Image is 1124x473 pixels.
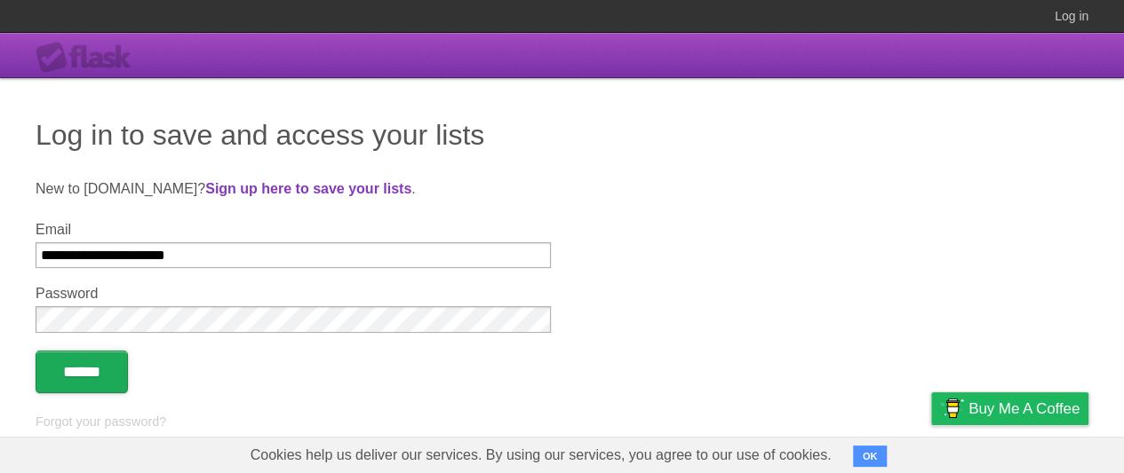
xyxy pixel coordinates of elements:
[233,438,849,473] span: Cookies help us deliver our services. By using our services, you agree to our use of cookies.
[205,181,411,196] a: Sign up here to save your lists
[940,393,964,423] img: Buy me a coffee
[969,393,1080,424] span: Buy me a coffee
[36,222,551,238] label: Email
[36,42,142,74] div: Flask
[36,178,1088,200] p: New to [DOMAIN_NAME]? .
[36,114,1088,156] h1: Log in to save and access your lists
[36,286,551,302] label: Password
[931,392,1088,425] a: Buy me a coffee
[853,445,888,467] button: OK
[36,414,166,429] a: Forgot your password?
